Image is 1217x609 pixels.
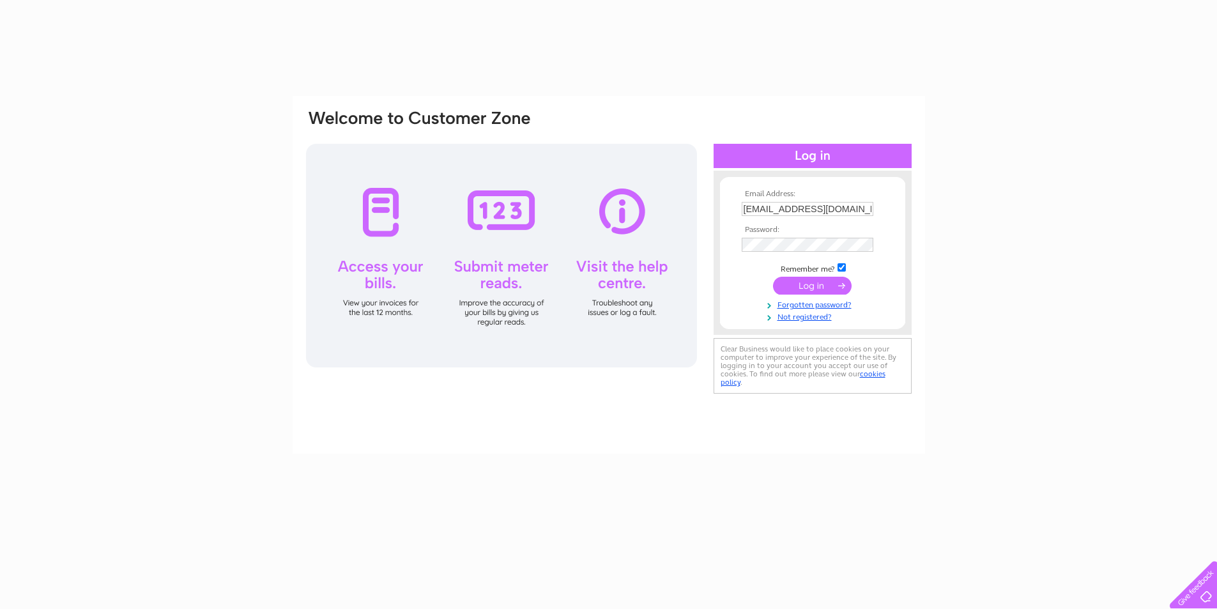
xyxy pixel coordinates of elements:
[739,261,887,274] td: Remember me?
[739,226,887,235] th: Password:
[739,190,887,199] th: Email Address:
[721,369,885,387] a: cookies policy
[773,277,852,295] input: Submit
[742,310,887,322] a: Not registered?
[714,338,912,394] div: Clear Business would like to place cookies on your computer to improve your experience of the sit...
[742,298,887,310] a: Forgotten password?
